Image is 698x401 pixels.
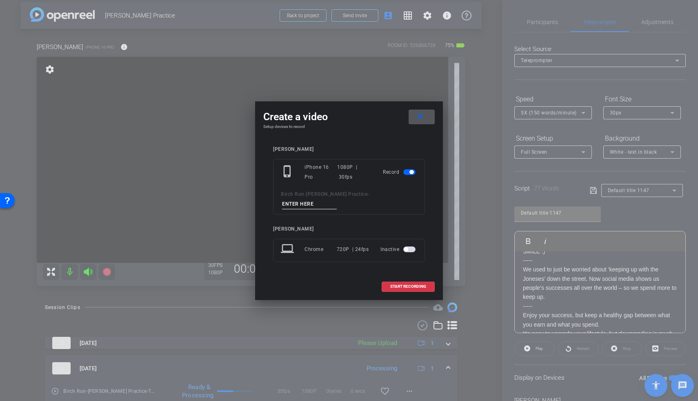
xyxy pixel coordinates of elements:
[281,191,305,197] span: Birch Run
[382,282,435,292] button: START RECORDING
[306,191,367,197] span: [PERSON_NAME] Practice
[337,242,369,257] div: 720P | 24fps
[282,199,337,209] input: ENTER HERE
[305,162,337,182] div: iPhone 16 Pro
[380,242,417,257] div: Inactive
[390,285,426,289] span: START RECORDING
[263,110,435,124] div: Create a video
[281,165,296,179] mat-icon: phone_iphone
[383,162,417,182] div: Record
[305,191,307,197] span: -
[273,146,425,152] div: [PERSON_NAME]
[367,191,369,197] span: -
[263,124,435,129] h4: Setup devices to record
[415,112,425,122] mat-icon: close
[305,242,337,257] div: Chrome
[281,242,296,257] mat-icon: laptop
[273,226,425,232] div: [PERSON_NAME]
[337,162,371,182] div: 1080P | 30fps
